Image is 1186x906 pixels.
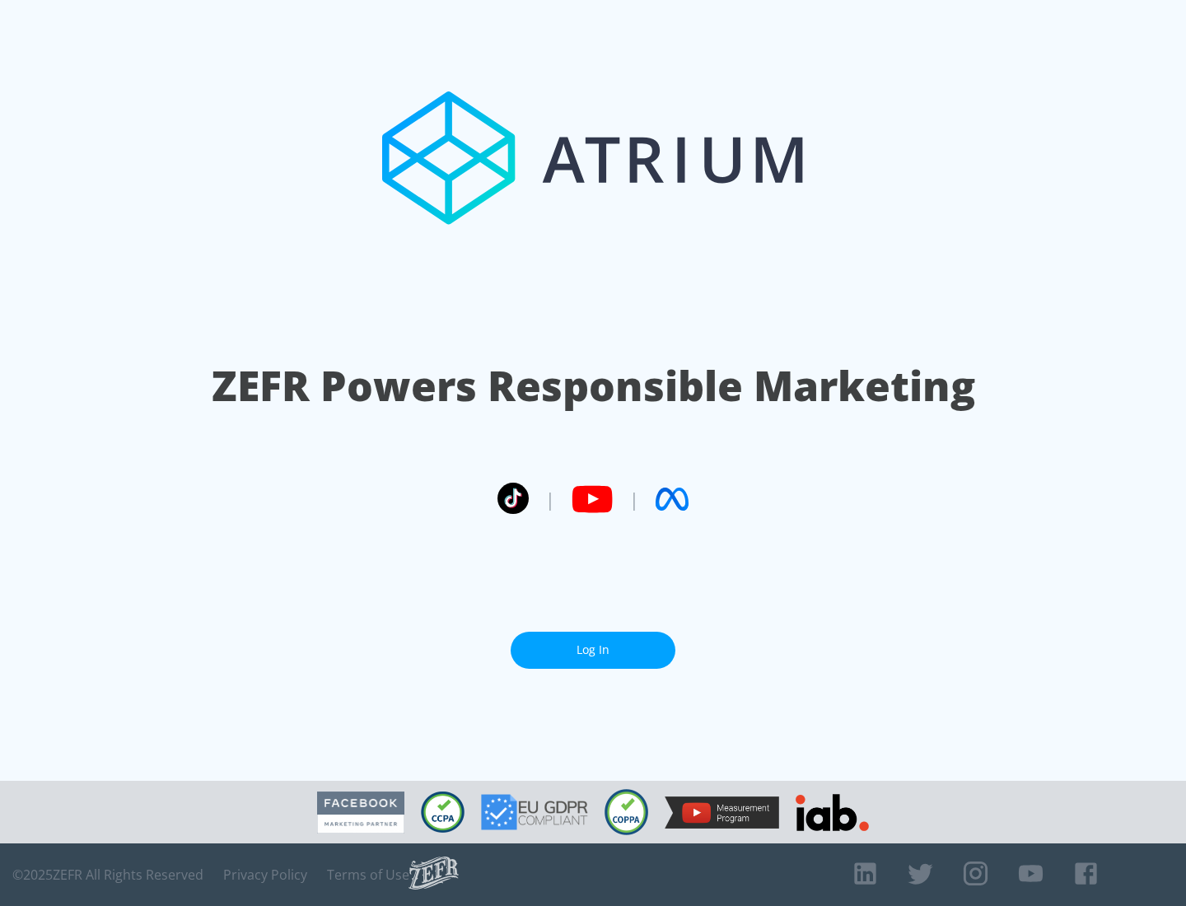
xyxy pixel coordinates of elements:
a: Log In [511,632,675,669]
span: | [545,487,555,511]
span: | [629,487,639,511]
img: GDPR Compliant [481,794,588,830]
img: CCPA Compliant [421,792,465,833]
span: © 2025 ZEFR All Rights Reserved [12,866,203,883]
img: Facebook Marketing Partner [317,792,404,834]
img: COPPA Compliant [605,789,648,835]
a: Privacy Policy [223,866,307,883]
img: YouTube Measurement Program [665,796,779,829]
h1: ZEFR Powers Responsible Marketing [212,357,975,414]
img: IAB [796,794,869,831]
a: Terms of Use [327,866,409,883]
